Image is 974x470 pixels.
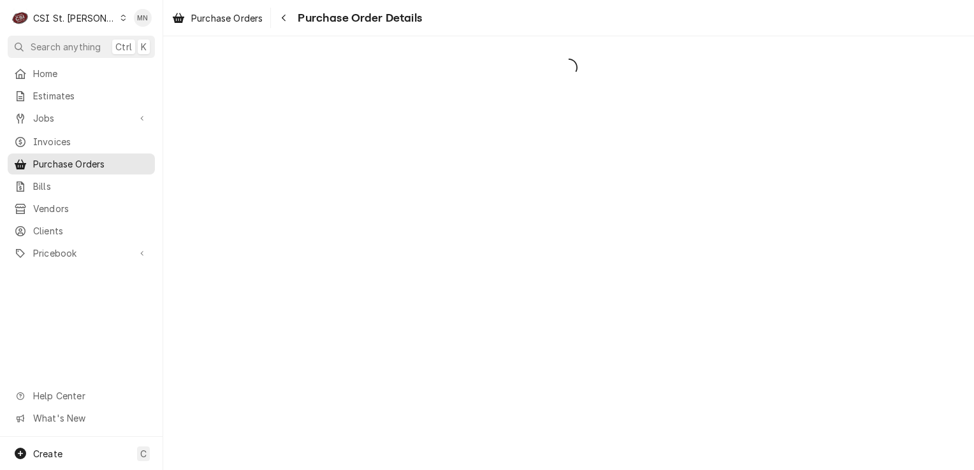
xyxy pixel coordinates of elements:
[33,135,149,148] span: Invoices
[11,9,29,27] div: C
[11,9,29,27] div: CSI St. Louis's Avatar
[8,220,155,241] a: Clients
[33,67,149,80] span: Home
[294,10,422,27] span: Purchase Order Details
[33,111,129,125] span: Jobs
[8,108,155,129] a: Go to Jobs
[33,89,149,103] span: Estimates
[33,448,62,459] span: Create
[8,385,155,406] a: Go to Help Center
[8,243,155,264] a: Go to Pricebook
[8,131,155,152] a: Invoices
[8,176,155,197] a: Bills
[115,40,132,53] span: Ctrl
[273,8,294,28] button: Navigate back
[163,54,974,81] span: Loading...
[141,40,147,53] span: K
[31,40,101,53] span: Search anything
[140,447,147,460] span: C
[33,411,147,425] span: What's New
[134,9,152,27] div: Melissa Nehls's Avatar
[33,157,149,171] span: Purchase Orders
[33,389,147,402] span: Help Center
[33,202,149,215] span: Vendors
[33,11,116,25] div: CSI St. [PERSON_NAME]
[167,8,268,29] a: Purchase Orders
[8,153,155,174] a: Purchase Orders
[134,9,152,27] div: MN
[8,36,155,58] button: Search anythingCtrlK
[191,11,263,25] span: Purchase Orders
[8,198,155,219] a: Vendors
[33,224,149,238] span: Clients
[8,408,155,429] a: Go to What's New
[33,246,129,260] span: Pricebook
[33,180,149,193] span: Bills
[8,63,155,84] a: Home
[8,85,155,106] a: Estimates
